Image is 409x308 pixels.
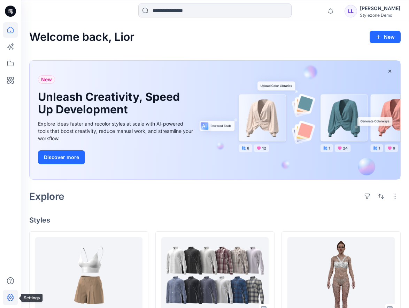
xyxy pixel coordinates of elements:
[29,31,134,44] h2: Welcome back, Lior
[29,191,64,202] h2: Explore
[38,120,195,142] div: Explore ideas faster and recolor styles at scale with AI-powered tools that boost creativity, red...
[41,75,52,84] span: New
[38,91,184,116] h1: Unleash Creativity, Speed Up Development
[38,150,195,164] a: Discover more
[360,13,400,18] div: Stylezone Demo
[29,216,401,224] h4: Styles
[345,5,357,17] div: LL
[370,31,401,43] button: New
[360,4,400,13] div: [PERSON_NAME]
[38,150,85,164] button: Discover more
